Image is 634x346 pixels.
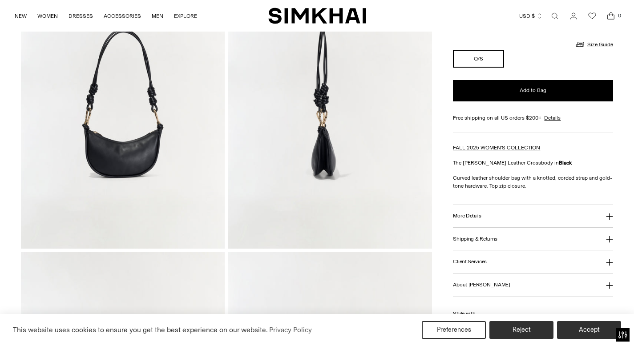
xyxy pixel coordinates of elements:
span: This website uses cookies to ensure you get the best experience on our website. [13,326,268,334]
iframe: Sign Up via Text for Offers [7,312,89,339]
a: NEW [15,6,27,26]
a: Go to the account page [565,7,582,25]
button: Reject [489,321,553,339]
a: Wishlist [583,7,601,25]
p: The [PERSON_NAME] Leather Crossbody in [453,159,613,167]
h3: About [PERSON_NAME] [453,282,510,288]
button: Shipping & Returns [453,228,613,250]
p: Curved leather shoulder bag with a knotted, corded strap and gold-tone hardware. Top zip closure. [453,174,613,190]
button: Client Services [453,250,613,273]
span: Add to Bag [520,87,546,94]
a: Open search modal [546,7,564,25]
button: O/S [453,50,504,68]
h3: Client Services [453,259,487,265]
span: 0 [615,12,623,20]
button: USD $ [519,6,543,26]
h3: Shipping & Returns [453,236,497,242]
a: FALL 2025 WOMEN'S COLLECTION [453,145,540,151]
h6: Style with [453,311,613,317]
button: Accept [557,321,621,339]
button: Add to Bag [453,80,613,101]
a: Privacy Policy (opens in a new tab) [268,323,313,337]
a: Size Guide [575,39,613,50]
h3: More Details [453,213,481,219]
a: MEN [152,6,163,26]
a: DRESSES [69,6,93,26]
div: Free shipping on all US orders $200+ [453,114,613,122]
a: SIMKHAI [268,7,366,24]
button: Preferences [422,321,486,339]
button: More Details [453,205,613,227]
a: Details [544,114,561,122]
a: ACCESSORIES [104,6,141,26]
strong: Black [559,160,572,166]
a: EXPLORE [174,6,197,26]
button: About [PERSON_NAME] [453,274,613,296]
a: Open cart modal [602,7,620,25]
a: WOMEN [37,6,58,26]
